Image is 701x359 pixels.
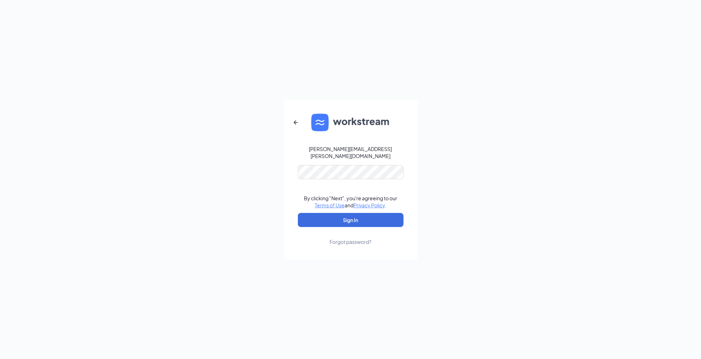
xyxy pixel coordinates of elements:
[330,227,371,245] a: Forgot password?
[330,238,371,245] div: Forgot password?
[292,118,300,127] svg: ArrowLeftNew
[298,145,403,159] div: [PERSON_NAME][EMAIL_ADDRESS][PERSON_NAME][DOMAIN_NAME]
[353,202,385,208] a: Privacy Policy
[315,202,345,208] a: Terms of Use
[298,213,403,227] button: Sign In
[311,114,390,131] img: WS logo and Workstream text
[287,114,304,131] button: ArrowLeftNew
[304,195,397,209] div: By clicking "Next", you're agreeing to our and .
